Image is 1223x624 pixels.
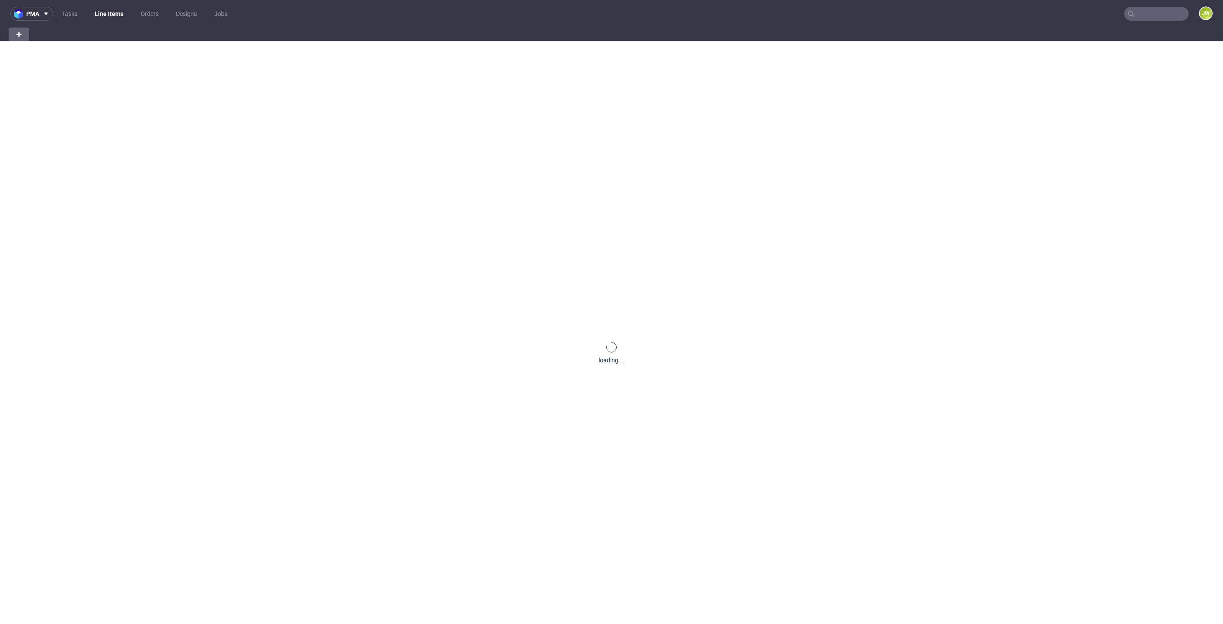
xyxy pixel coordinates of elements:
a: Orders [135,7,164,21]
a: Designs [171,7,202,21]
figcaption: JW [1200,7,1212,19]
a: Tasks [57,7,83,21]
div: loading ... [599,356,625,365]
a: Line Items [89,7,129,21]
img: logo [14,9,26,19]
button: pma [10,7,53,21]
a: Jobs [209,7,233,21]
span: pma [26,11,39,17]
